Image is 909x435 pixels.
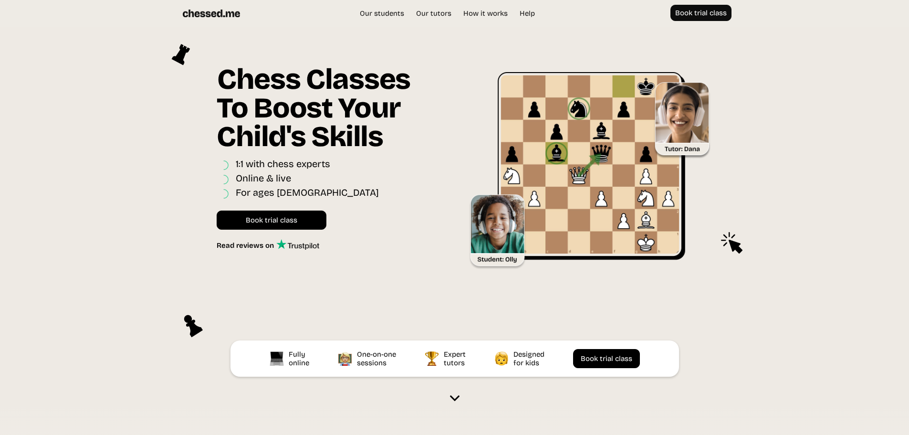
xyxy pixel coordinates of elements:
a: Our tutors [411,9,456,18]
div: Online & live [236,172,291,186]
div: Designed for kids [513,350,547,367]
a: Book trial class [670,5,731,21]
div: Expert tutors [444,350,468,367]
a: Book trial class [217,211,326,230]
a: Help [515,9,540,18]
div: 1:1 with chess experts [236,158,330,172]
a: Book trial class [573,349,640,368]
a: Read reviews on [217,239,319,250]
div: Read reviews on [217,241,276,250]
div: Fully online [289,350,312,367]
a: Our students [355,9,409,18]
a: How it works [459,9,512,18]
h1: Chess Classes To Boost Your Child's Skills [217,65,440,158]
div: One-on-one sessions [357,350,398,367]
div: For ages [DEMOGRAPHIC_DATA] [236,187,379,201]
